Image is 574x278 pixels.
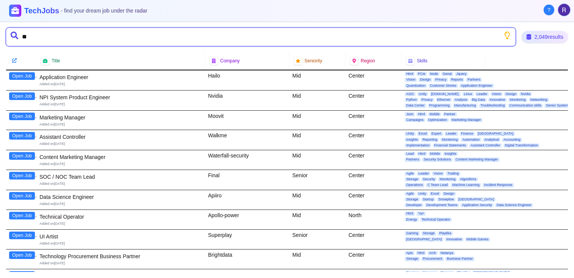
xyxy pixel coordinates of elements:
span: Technical Operator [420,218,452,222]
span: Manager [421,271,438,275]
span: Application Security [460,203,494,207]
div: Center [345,130,402,150]
span: [GEOGRAPHIC_DATA] [472,271,511,275]
span: Content Marketing Manager [454,157,500,162]
span: Security Solutions [422,157,453,162]
span: Company [220,58,240,64]
span: Html [405,211,415,216]
button: Open Job [9,132,35,140]
span: Partner [443,112,457,116]
div: Added on [DATE] [39,202,202,207]
button: Open Job [9,72,35,80]
span: Html [417,152,427,156]
div: Moovit [205,111,289,130]
div: North [345,210,402,229]
span: Storage [405,177,420,181]
span: Communication skills [508,103,543,108]
button: Open Job [9,251,35,259]
span: Business Partner [445,257,475,261]
span: Skills [417,58,427,64]
span: Big Data [470,98,487,102]
span: Assistant Controller [469,143,502,148]
div: Mid [289,249,345,269]
span: Incident Response [483,183,514,187]
span: Partners [466,78,482,82]
span: Developer [405,203,423,207]
div: Assistant Controller [39,133,202,141]
div: Added on [DATE] [39,82,202,87]
div: Final [205,170,289,190]
div: Added on [DATE] [39,261,202,266]
span: [GEOGRAPHIC_DATA] [476,132,515,136]
span: Title [52,58,60,64]
span: Monitoring [438,177,457,181]
div: Marketing Manager [39,114,202,121]
span: Agile [405,172,415,176]
span: Vision [432,172,444,176]
div: Mid [289,130,345,150]
div: Added on [DATE] [39,141,202,146]
span: Digital Transformation [503,143,540,148]
span: Manufacturing [453,103,478,108]
div: Center [345,190,402,210]
span: Region [361,58,375,64]
div: Center [345,111,402,130]
span: Financial Statements [433,143,468,148]
div: Brightdata [205,249,289,269]
div: Superplay [205,230,289,249]
span: Programming [428,103,451,108]
span: Privacy [434,78,448,82]
button: Open Job [9,212,35,219]
div: Center [345,70,402,90]
h1: TechJobs [24,5,147,16]
span: Lead [405,152,415,156]
div: Apollo-power [205,210,289,229]
div: Mid [289,150,345,170]
div: Mid [289,91,345,110]
span: Design [442,192,456,196]
span: Linux [462,92,474,96]
span: Trading [446,172,460,176]
span: Storage [421,231,437,235]
div: Added on [DATE] [39,122,202,127]
span: Mobile Games [465,237,490,241]
span: Accounting [502,138,522,142]
div: Added on [DATE] [39,102,202,107]
span: Leader [417,172,430,176]
span: Nvidia [519,92,532,96]
span: Insights [443,152,458,156]
span: Data Center [405,103,426,108]
span: Storage [405,197,420,202]
div: Apiiro [205,190,289,210]
span: ? [547,6,550,14]
span: Unity [417,92,428,96]
div: Data Science Engineer [39,193,202,201]
span: Machine Learning [451,183,481,187]
span: Reports [449,78,465,82]
span: Playtika [456,271,471,275]
div: Added on [DATE] [39,221,202,226]
span: Agile [405,192,415,196]
span: Quantization [405,84,427,88]
span: C Team Lead [426,183,449,187]
span: Reporting [421,138,439,142]
div: Mid [289,190,345,210]
div: Mid [289,210,345,229]
button: User menu [557,3,571,17]
span: Playtika [438,231,453,235]
span: Unity [405,132,416,136]
button: Open Job [9,192,35,200]
div: Content Marketing Manager [39,153,202,161]
span: Finance [460,132,475,136]
div: Application Engineer [39,73,202,81]
span: ייצור [416,211,426,216]
span: Customer Stories [429,84,458,88]
div: Center [345,230,402,249]
span: Storage [439,271,454,275]
span: Node [429,72,440,76]
img: User avatar [558,4,570,16]
span: Energy [405,218,419,222]
span: Marketing Manager [450,118,483,122]
span: Operations [405,183,424,187]
div: Walkme [205,130,289,150]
